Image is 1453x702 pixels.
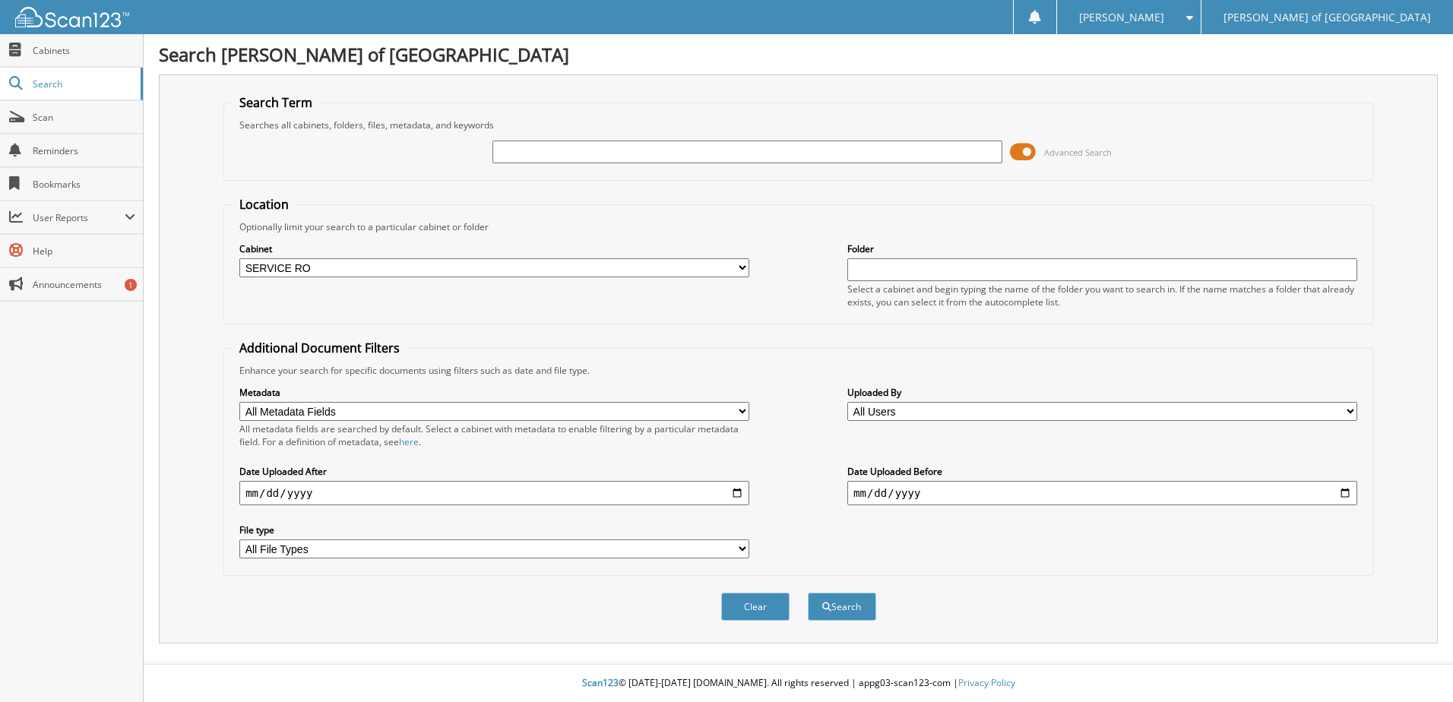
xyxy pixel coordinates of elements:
[232,94,320,111] legend: Search Term
[582,676,619,689] span: Scan123
[847,481,1357,505] input: end
[399,435,419,448] a: here
[33,111,135,124] span: Scan
[33,44,135,57] span: Cabinets
[1044,147,1112,158] span: Advanced Search
[239,465,749,478] label: Date Uploaded After
[232,364,1365,377] div: Enhance your search for specific documents using filters such as date and file type.
[33,77,133,90] span: Search
[33,211,125,224] span: User Reports
[232,340,407,356] legend: Additional Document Filters
[847,386,1357,399] label: Uploaded By
[239,523,749,536] label: File type
[239,422,749,448] div: All metadata fields are searched by default. Select a cabinet with metadata to enable filtering b...
[1079,13,1164,22] span: [PERSON_NAME]
[847,465,1357,478] label: Date Uploaded Before
[847,242,1357,255] label: Folder
[33,144,135,157] span: Reminders
[1223,13,1431,22] span: [PERSON_NAME] of [GEOGRAPHIC_DATA]
[1377,629,1453,702] iframe: Chat Widget
[232,220,1365,233] div: Optionally limit your search to a particular cabinet or folder
[808,593,876,621] button: Search
[125,279,137,291] div: 1
[15,7,129,27] img: scan123-logo-white.svg
[239,242,749,255] label: Cabinet
[721,593,790,621] button: Clear
[33,178,135,191] span: Bookmarks
[958,676,1015,689] a: Privacy Policy
[33,245,135,258] span: Help
[847,283,1357,308] div: Select a cabinet and begin typing the name of the folder you want to search in. If the name match...
[239,481,749,505] input: start
[159,42,1438,67] h1: Search [PERSON_NAME] of [GEOGRAPHIC_DATA]
[232,196,296,213] legend: Location
[144,665,1453,702] div: © [DATE]-[DATE] [DOMAIN_NAME]. All rights reserved | appg03-scan123-com |
[33,278,135,291] span: Announcements
[239,386,749,399] label: Metadata
[232,119,1365,131] div: Searches all cabinets, folders, files, metadata, and keywords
